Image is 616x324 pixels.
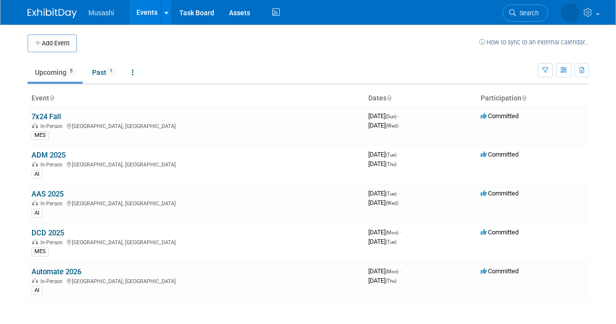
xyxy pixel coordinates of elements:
span: (Mon) [386,269,398,274]
img: In-Person Event [32,123,38,128]
div: MES [32,131,49,140]
span: Musashi [89,9,114,17]
span: Committed [481,267,519,275]
a: ADM 2025 [32,151,65,160]
span: 1 [107,67,115,75]
a: Past1 [85,63,123,82]
th: Dates [364,90,477,107]
span: Committed [481,112,519,120]
div: [GEOGRAPHIC_DATA], [GEOGRAPHIC_DATA] [32,122,360,130]
span: [DATE] [368,238,396,245]
span: [DATE] [368,122,398,129]
span: Search [516,9,539,17]
span: [DATE] [368,151,399,158]
span: (Thu) [386,162,396,167]
span: In-Person [40,239,65,246]
span: In-Person [40,278,65,285]
a: Sort by Event Name [49,94,54,102]
div: [GEOGRAPHIC_DATA], [GEOGRAPHIC_DATA] [32,199,360,207]
span: (Thu) [386,278,396,284]
span: - [400,228,401,236]
span: In-Person [40,123,65,130]
span: (Tue) [386,191,396,196]
span: (Tue) [386,239,396,245]
span: [DATE] [368,228,401,236]
span: Committed [481,228,519,236]
div: [GEOGRAPHIC_DATA], [GEOGRAPHIC_DATA] [32,277,360,285]
span: [DATE] [368,190,399,197]
span: (Mon) [386,230,398,235]
div: [GEOGRAPHIC_DATA], [GEOGRAPHIC_DATA] [32,160,360,168]
div: AI [32,170,42,179]
a: DCD 2025 [32,228,64,237]
th: Event [28,90,364,107]
span: (Tue) [386,152,396,158]
button: Add Event [28,34,77,52]
img: In-Person Event [32,200,38,205]
div: [GEOGRAPHIC_DATA], [GEOGRAPHIC_DATA] [32,238,360,246]
img: Chris Morley [561,3,580,22]
span: - [398,112,399,120]
a: Automate 2026 [32,267,81,276]
a: Sort by Start Date [387,94,391,102]
span: (Wed) [386,123,398,129]
span: [DATE] [368,160,396,167]
div: MES [32,247,49,256]
span: 5 [67,67,75,75]
span: In-Person [40,162,65,168]
img: In-Person Event [32,278,38,283]
span: [DATE] [368,199,398,206]
span: Committed [481,190,519,197]
img: In-Person Event [32,162,38,166]
div: AI [32,209,42,218]
a: Search [503,4,548,22]
a: How to sync to an external calendar... [479,38,589,46]
span: [DATE] [368,277,396,284]
a: Sort by Participation Type [521,94,526,102]
span: Committed [481,151,519,158]
th: Participation [477,90,589,107]
a: Upcoming5 [28,63,83,82]
span: [DATE] [368,267,401,275]
span: (Sun) [386,114,396,119]
span: - [400,267,401,275]
span: - [398,151,399,158]
span: - [398,190,399,197]
a: AAS 2025 [32,190,64,198]
img: In-Person Event [32,239,38,244]
span: In-Person [40,200,65,207]
img: ExhibitDay [28,8,77,18]
span: [DATE] [368,112,399,120]
a: 7x24 Fall [32,112,61,121]
div: AI [32,286,42,295]
span: (Wed) [386,200,398,206]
